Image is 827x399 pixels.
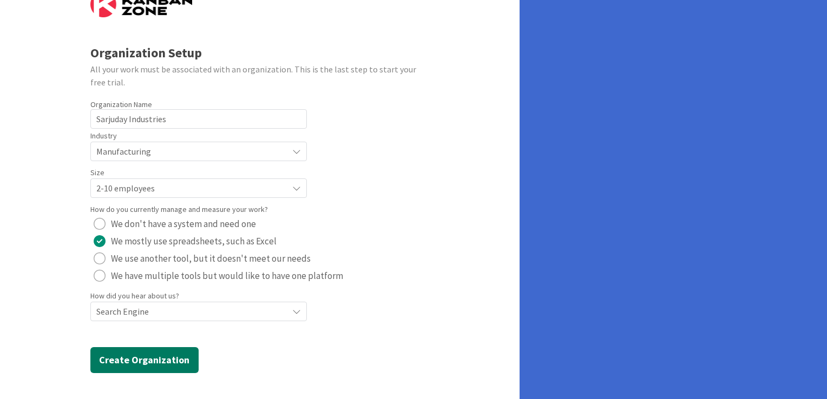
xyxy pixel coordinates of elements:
span: We don't have a system and need one [111,216,256,232]
button: We use another tool, but it doesn't meet our needs [90,250,314,267]
label: How do you currently manage and measure your work? [90,204,268,215]
label: Organization Name [90,99,152,109]
span: We mostly use spreadsheets, such as Excel [111,233,277,249]
button: We mostly use spreadsheets, such as Excel [90,232,280,250]
span: We have multiple tools but would like to have one platform [111,268,343,284]
div: All your work must be associated with an organization. This is the last step to start your free t... [90,63,430,89]
span: Manufacturing [96,144,283,159]
button: Create Organization [90,347,199,373]
span: Search Engine [96,304,283,319]
button: We don't have a system and need one [90,215,259,232]
label: Size [90,167,104,178]
button: We have multiple tools but would like to have one platform [90,267,346,284]
span: We use another tool, but it doesn't meet our needs [111,250,311,267]
div: Organization Setup [90,43,430,63]
label: How did you hear about us? [90,290,179,302]
span: 2-10 employees [96,181,283,196]
label: Industry [90,130,117,142]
